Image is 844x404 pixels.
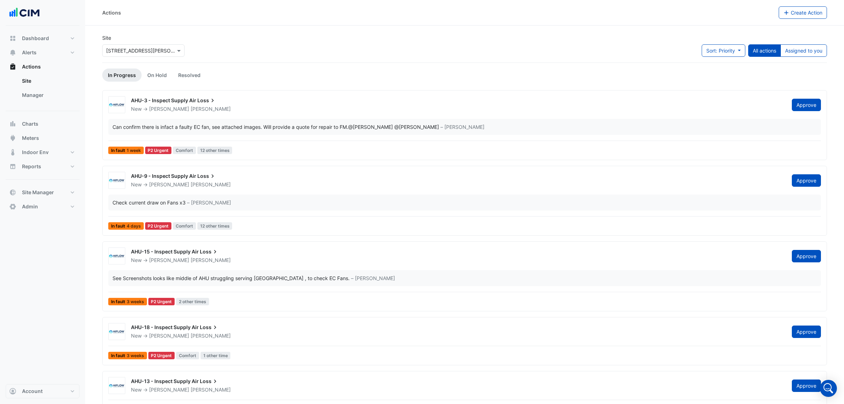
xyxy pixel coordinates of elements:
[9,163,16,170] app-icon: Reports
[748,44,781,57] button: All actions
[131,97,196,103] span: AHU-3 - Inspect Supply Air
[22,135,39,142] span: Meters
[131,387,142,393] span: New
[131,378,199,384] span: AHU-13 - Inspect Supply Air
[131,249,199,255] span: AHU-15 - Inspect Supply Air
[191,257,231,264] span: [PERSON_NAME]
[191,105,231,113] span: [PERSON_NAME]
[16,74,80,88] a: Site
[131,333,142,339] span: New
[791,10,822,16] span: Create Action
[143,257,148,263] span: ->
[9,149,16,156] app-icon: Indoor Env
[143,387,148,393] span: ->
[131,257,142,263] span: New
[6,185,80,200] button: Site Manager
[172,69,206,82] a: Resolved
[149,387,189,393] span: [PERSON_NAME]
[109,102,125,109] img: HiFlow
[796,329,816,335] span: Approve
[22,120,38,127] span: Charts
[149,181,189,187] span: [PERSON_NAME]
[6,159,80,174] button: Reports
[197,147,232,154] span: 12 other times
[148,298,175,305] div: P2 Urgent
[6,60,80,74] button: Actions
[127,354,144,358] span: 3 weeks
[9,49,16,56] app-icon: Alerts
[706,48,735,54] span: Sort: Priority
[108,298,147,305] span: In fault
[201,352,231,359] span: 1 other time
[22,149,49,156] span: Indoor Env
[792,99,821,111] button: Approve
[6,384,80,398] button: Account
[113,274,350,282] div: See Screenshots looks like middle of AHU struggling serving [GEOGRAPHIC_DATA] , to check EC Fans.
[108,222,144,230] span: In fault
[109,382,125,389] img: HiFlow
[6,131,80,145] button: Meters
[22,203,38,210] span: Admin
[131,106,142,112] span: New
[22,163,41,170] span: Reports
[191,386,231,393] span: [PERSON_NAME]
[145,147,172,154] div: P2 Urgent
[22,35,49,42] span: Dashboard
[143,181,148,187] span: ->
[127,224,141,228] span: 4 days
[779,6,827,19] button: Create Action
[187,199,231,206] span: – [PERSON_NAME]
[143,333,148,339] span: ->
[145,222,172,230] div: P2 Urgent
[109,177,125,184] img: HiFlow
[108,352,147,359] span: In fault
[131,173,196,179] span: AHU-9 - Inspect Supply Air
[22,49,37,56] span: Alerts
[394,124,439,130] span: conor.deane@cimenviro.com [CIM]
[131,181,142,187] span: New
[200,324,219,331] span: Loss
[9,189,16,196] app-icon: Site Manager
[197,173,216,180] span: Loss
[796,178,816,184] span: Approve
[102,9,121,16] div: Actions
[6,74,80,105] div: Actions
[16,88,80,102] a: Manager
[796,102,816,108] span: Approve
[796,253,816,259] span: Approve
[200,248,219,255] span: Loss
[792,174,821,187] button: Approve
[191,181,231,188] span: [PERSON_NAME]
[173,222,196,230] span: Comfort
[820,380,837,397] div: Open Intercom Messenger
[127,300,144,304] span: 3 weeks
[173,147,196,154] span: Comfort
[109,328,125,335] img: HiFlow
[176,298,209,305] span: 2 other times
[113,199,186,206] div: Check current draw on Fans x3
[792,250,821,262] button: Approve
[143,106,148,112] span: ->
[9,120,16,127] app-icon: Charts
[197,222,232,230] span: 12 other times
[22,189,54,196] span: Site Manager
[108,147,144,154] span: In fault
[142,69,172,82] a: On Hold
[131,324,199,330] span: AHU-18 - Inspect Supply Air
[149,257,189,263] span: [PERSON_NAME]
[796,383,816,389] span: Approve
[148,352,175,359] div: P2 Urgent
[102,34,111,42] label: Site
[9,6,40,20] img: Company Logo
[149,333,189,339] span: [PERSON_NAME]
[22,388,43,395] span: Account
[102,69,142,82] a: In Progress
[6,45,80,60] button: Alerts
[348,124,393,130] span: shakti.sisodiya@charterhallaccess.com.au [CBRE Charter Hall]
[9,63,16,70] app-icon: Actions
[9,203,16,210] app-icon: Admin
[792,326,821,338] button: Approve
[6,200,80,214] button: Admin
[702,44,745,57] button: Sort: Priority
[200,378,219,385] span: Loss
